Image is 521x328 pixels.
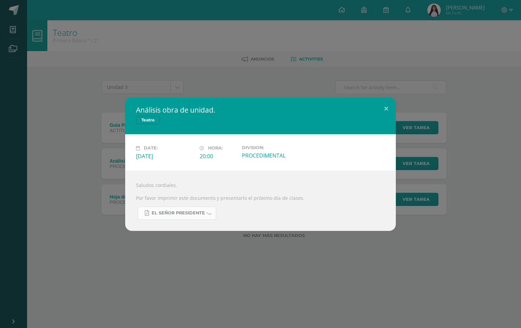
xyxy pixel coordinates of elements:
[136,116,160,124] span: Teatro
[125,171,396,231] div: Saludos cordiales. Por favor imprimir este documento y presentarlo el próximo día de clases.
[152,210,212,216] span: El señor presidente - Guion.pdf
[136,153,194,160] div: [DATE]
[136,105,385,115] h2: Análisis obra de unidad.
[242,145,300,150] label: Division:
[138,207,216,220] a: El señor presidente - Guion.pdf
[208,146,223,151] span: Hora:
[144,146,158,151] span: Date:
[200,153,236,160] div: 20:00
[242,152,300,159] div: PROCEDIMENTAL
[377,97,396,120] button: Close (Esc)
